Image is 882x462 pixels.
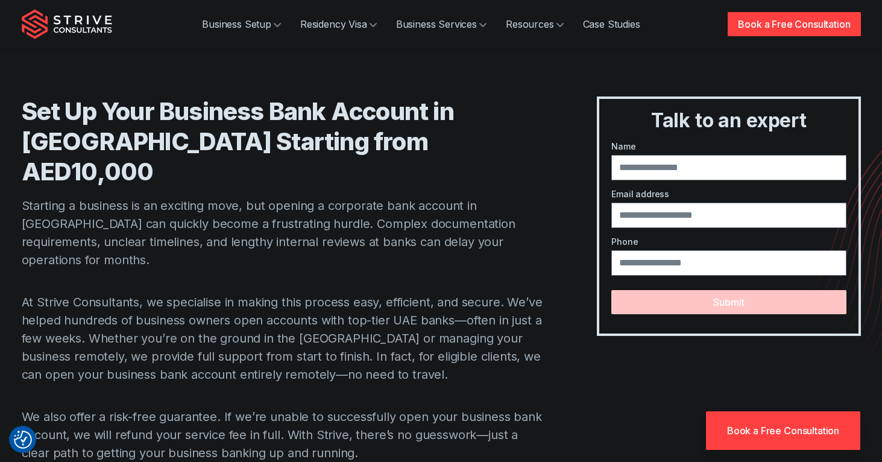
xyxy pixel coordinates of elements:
label: Phone [611,235,846,248]
p: Starting a business is an exciting move, but opening a corporate bank account in [GEOGRAPHIC_DATA... [22,197,549,269]
a: Case Studies [573,12,650,36]
p: We also offer a risk-free guarantee. If we’re unable to successfully open your business bank acco... [22,408,549,462]
h1: Set Up Your Business Bank Account in [GEOGRAPHIC_DATA] Starting from AED10,000 [22,97,549,187]
button: Consent Preferences [14,431,32,449]
a: Residency Visa [291,12,386,36]
button: Submit [611,290,846,314]
a: Resources [496,12,573,36]
a: Book a Free Consultation [706,411,860,450]
a: Business Services [386,12,496,36]
img: Revisit consent button [14,431,32,449]
p: At Strive Consultants, we specialise in making this process easy, efficient, and secure. We’ve he... [22,293,549,384]
label: Name [611,140,846,153]
a: Book a Free Consultation [728,12,860,36]
h3: Talk to an expert [604,109,853,133]
img: Strive Consultants [22,9,112,39]
a: Business Setup [192,12,291,36]
label: Email address [611,188,846,200]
